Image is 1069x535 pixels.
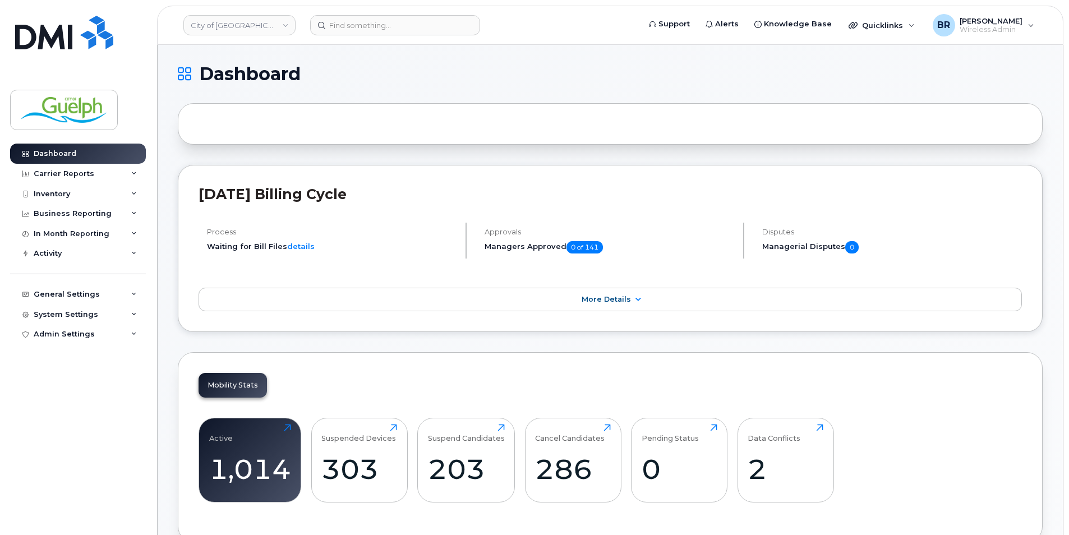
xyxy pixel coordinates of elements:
a: Data Conflicts2 [748,424,823,496]
span: 0 of 141 [566,241,603,253]
h4: Approvals [485,228,734,236]
span: More Details [582,295,631,303]
h4: Process [207,228,456,236]
div: Data Conflicts [748,424,800,442]
a: Active1,014 [209,424,291,496]
div: 203 [428,453,505,486]
div: Pending Status [642,424,699,442]
h4: Disputes [762,228,1022,236]
div: Active [209,424,233,442]
div: 0 [642,453,717,486]
a: Pending Status0 [642,424,717,496]
h5: Managers Approved [485,241,734,253]
div: 303 [321,453,397,486]
div: Suspended Devices [321,424,396,442]
div: Suspend Candidates [428,424,505,442]
h2: [DATE] Billing Cycle [199,186,1022,202]
div: 286 [535,453,611,486]
a: Suspend Candidates203 [428,424,505,496]
h5: Managerial Disputes [762,241,1022,253]
a: Cancel Candidates286 [535,424,611,496]
span: Dashboard [199,66,301,82]
a: Suspended Devices303 [321,424,397,496]
li: Waiting for Bill Files [207,241,456,252]
div: Cancel Candidates [535,424,605,442]
a: details [287,242,315,251]
div: 1,014 [209,453,291,486]
span: 0 [845,241,859,253]
div: 2 [748,453,823,486]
